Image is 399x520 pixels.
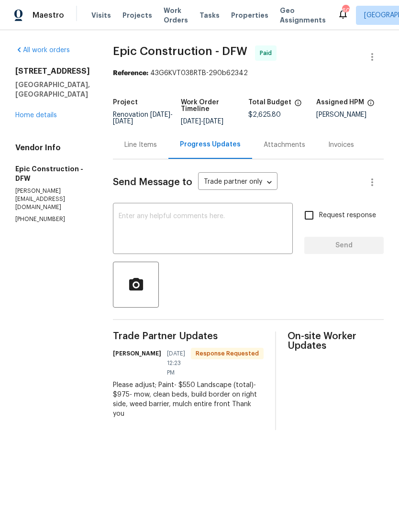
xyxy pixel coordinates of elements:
span: [DATE] [181,118,201,125]
span: Maestro [33,11,64,20]
a: All work orders [15,47,70,54]
span: On-site Worker Updates [288,332,384,351]
span: Trade Partner Updates [113,332,264,341]
span: [DATE] [113,118,133,125]
b: Reference: [113,70,148,77]
span: Projects [122,11,152,20]
span: - [181,118,223,125]
span: Visits [91,11,111,20]
div: Attachments [264,140,305,150]
span: Tasks [199,12,220,19]
div: 60 [342,6,349,15]
span: Request response [319,210,376,221]
span: [DATE] [150,111,170,118]
span: Work Orders [164,6,188,25]
div: Line Items [124,140,157,150]
h5: Work Order Timeline [181,99,249,112]
a: Home details [15,112,57,119]
span: $2,625.80 [248,111,281,118]
h5: [GEOGRAPHIC_DATA], [GEOGRAPHIC_DATA] [15,80,90,99]
span: Send Message to [113,177,192,187]
span: Response Requested [192,349,263,358]
h5: Epic Construction - DFW [15,164,90,183]
span: Geo Assignments [280,6,326,25]
span: Paid [260,48,276,58]
span: The total cost of line items that have been proposed by Opendoor. This sum includes line items th... [294,99,302,111]
span: [DATE] [203,118,223,125]
p: [PERSON_NAME][EMAIL_ADDRESS][DOMAIN_NAME] [15,187,90,211]
div: Progress Updates [180,140,241,149]
h6: [PERSON_NAME] [113,349,161,358]
p: [PHONE_NUMBER] [15,215,90,223]
h5: Total Budget [248,99,291,106]
h2: [STREET_ADDRESS] [15,66,90,76]
span: [DATE] 12:23 PM [167,349,185,377]
h4: Vendor Info [15,143,90,153]
div: Trade partner only [198,175,277,190]
div: Invoices [328,140,354,150]
span: Renovation [113,111,173,125]
div: [PERSON_NAME] [316,111,384,118]
span: Properties [231,11,268,20]
div: 43G6KVT038RTB-290b62342 [113,68,384,78]
h5: Project [113,99,138,106]
span: The hpm assigned to this work order. [367,99,375,111]
span: Epic Construction - DFW [113,45,247,57]
span: - [113,111,173,125]
div: Please adjust; Paint- $550 Landscape (total)- $975- mow, clean beds, build border on right side, ... [113,380,264,419]
h5: Assigned HPM [316,99,364,106]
